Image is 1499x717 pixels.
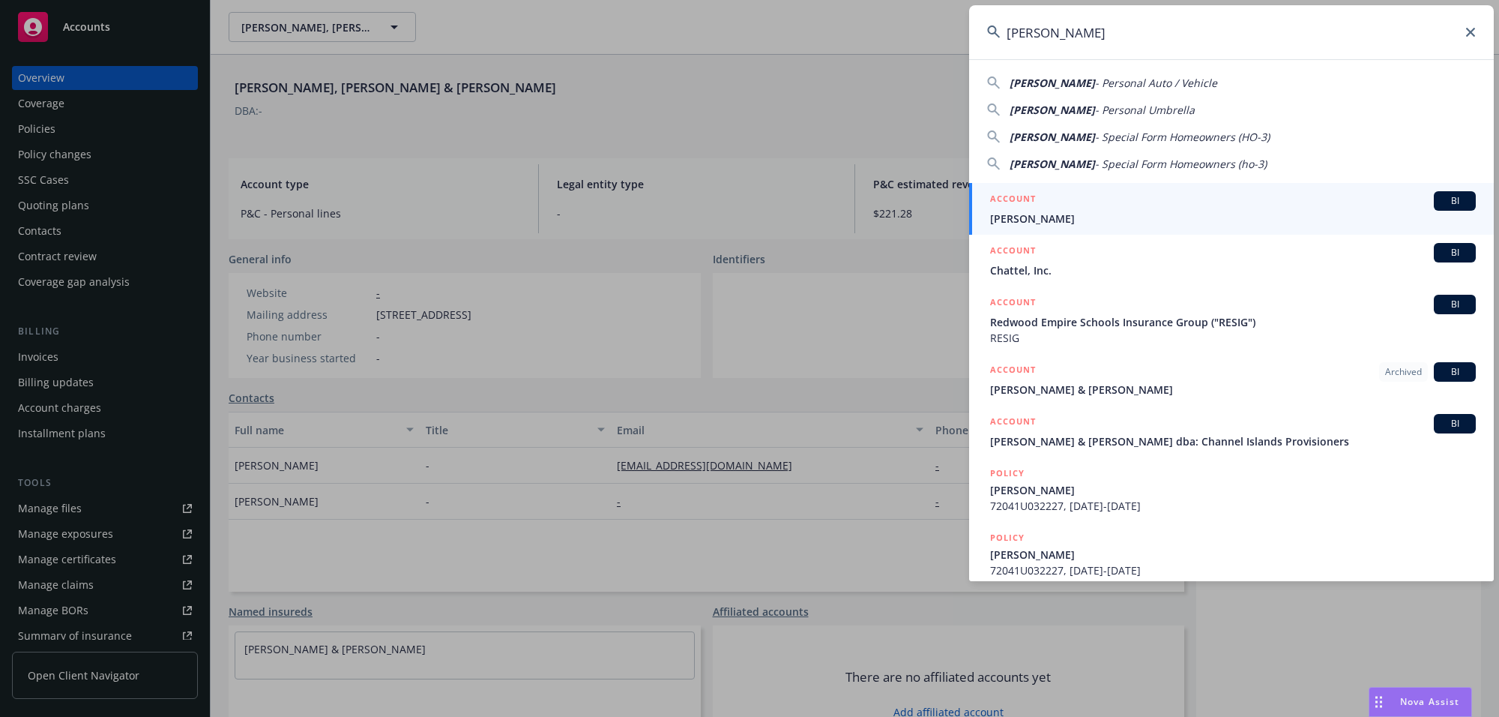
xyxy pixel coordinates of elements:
[990,498,1476,514] span: 72041U032227, [DATE]-[DATE]
[1440,365,1470,379] span: BI
[969,5,1494,59] input: Search...
[1440,246,1470,259] span: BI
[990,414,1036,432] h5: ACCOUNT
[990,295,1036,313] h5: ACCOUNT
[1440,417,1470,430] span: BI
[969,457,1494,522] a: POLICY[PERSON_NAME]72041U032227, [DATE]-[DATE]
[969,522,1494,586] a: POLICY[PERSON_NAME]72041U032227, [DATE]-[DATE]
[990,482,1476,498] span: [PERSON_NAME]
[1400,695,1459,708] span: Nova Assist
[990,211,1476,226] span: [PERSON_NAME]
[1095,76,1217,90] span: - Personal Auto / Vehicle
[990,243,1036,261] h5: ACCOUNT
[1385,365,1422,379] span: Archived
[969,183,1494,235] a: ACCOUNTBI[PERSON_NAME]
[1010,76,1095,90] span: [PERSON_NAME]
[1369,687,1472,717] button: Nova Assist
[990,433,1476,449] span: [PERSON_NAME] & [PERSON_NAME] dba: Channel Islands Provisioners
[1369,688,1388,716] div: Drag to move
[990,562,1476,578] span: 72041U032227, [DATE]-[DATE]
[990,530,1025,545] h5: POLICY
[1095,157,1267,171] span: - Special Form Homeowners (ho-3)
[990,362,1036,380] h5: ACCOUNT
[1095,103,1195,117] span: - Personal Umbrella
[969,354,1494,406] a: ACCOUNTArchivedBI[PERSON_NAME] & [PERSON_NAME]
[990,382,1476,397] span: [PERSON_NAME] & [PERSON_NAME]
[990,330,1476,346] span: RESIG
[990,547,1476,562] span: [PERSON_NAME]
[1010,130,1095,144] span: [PERSON_NAME]
[969,406,1494,457] a: ACCOUNTBI[PERSON_NAME] & [PERSON_NAME] dba: Channel Islands Provisioners
[990,262,1476,278] span: Chattel, Inc.
[1440,194,1470,208] span: BI
[990,466,1025,481] h5: POLICY
[1095,130,1270,144] span: - Special Form Homeowners (HO-3)
[990,191,1036,209] h5: ACCOUNT
[969,235,1494,286] a: ACCOUNTBIChattel, Inc.
[1010,157,1095,171] span: [PERSON_NAME]
[969,286,1494,354] a: ACCOUNTBIRedwood Empire Schools Insurance Group ("RESIG")RESIG
[990,314,1476,330] span: Redwood Empire Schools Insurance Group ("RESIG")
[1010,103,1095,117] span: [PERSON_NAME]
[1440,298,1470,311] span: BI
